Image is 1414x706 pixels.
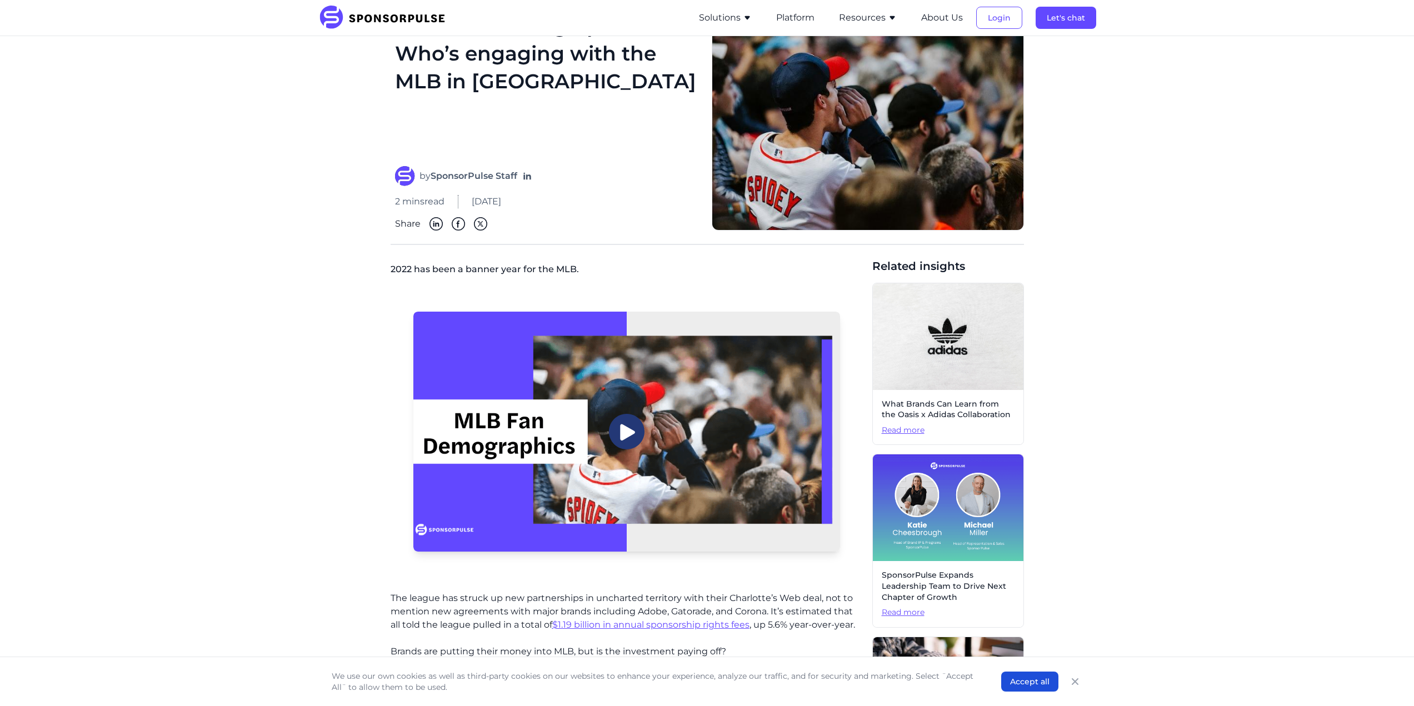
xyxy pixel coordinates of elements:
[431,171,517,181] strong: SponsorPulse Staff
[882,425,1015,436] span: Read more
[474,217,487,231] img: Twitter
[872,454,1024,627] a: SponsorPulse Expands Leadership Team to Drive Next Chapter of GrowthRead more
[395,195,444,208] span: 2 mins read
[391,592,863,632] p: The league has struck up new partnerships in uncharted territory with their Charlotte’s Web deal,...
[882,570,1015,603] span: SponsorPulse Expands Leadership Team to Drive Next Chapter of Growth
[1036,7,1096,29] button: Let's chat
[882,607,1015,618] span: Read more
[552,619,750,630] a: $1.19 billion in annual sponsorship rights fees
[873,283,1023,390] img: Christian Wiediger, courtesy of Unsplash
[1001,672,1058,692] button: Accept all
[522,171,533,182] a: Follow on LinkedIn
[452,217,465,231] img: Facebook
[872,283,1024,445] a: What Brands Can Learn from the Oasis x Adidas CollaborationRead more
[391,645,863,658] p: Brands are putting their money into MLB, but is the investment paying off?
[1036,13,1096,23] a: Let's chat
[332,670,979,693] p: We use our own cookies as well as third-party cookies on our websites to enhance your experience,...
[699,11,752,24] button: Solutions
[1067,674,1083,689] button: Close
[395,12,698,153] h1: MLB Fan Demographics: Who’s engaging with the MLB in [GEOGRAPHIC_DATA]
[391,258,863,285] p: 2022 has been a banner year for the MLB.
[976,13,1022,23] a: Login
[419,169,517,183] span: by
[921,13,963,23] a: About Us
[976,7,1022,29] button: Login
[395,217,421,231] span: Share
[921,11,963,24] button: About Us
[776,13,815,23] a: Platform
[872,258,1024,274] span: Related insights
[318,6,453,30] img: SponsorPulse
[472,195,501,208] span: [DATE]
[1358,653,1414,706] iframe: Chat Widget
[429,217,443,231] img: Linkedin
[395,166,415,186] img: SponsorPulse Staff
[776,11,815,24] button: Platform
[609,414,644,449] img: Play Video
[882,399,1015,420] span: What Brands Can Learn from the Oasis x Adidas Collaboration
[873,454,1023,561] img: Katie Cheesbrough and Michael Miller Join SponsorPulse to Accelerate Strategic Services
[839,11,897,24] button: Resources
